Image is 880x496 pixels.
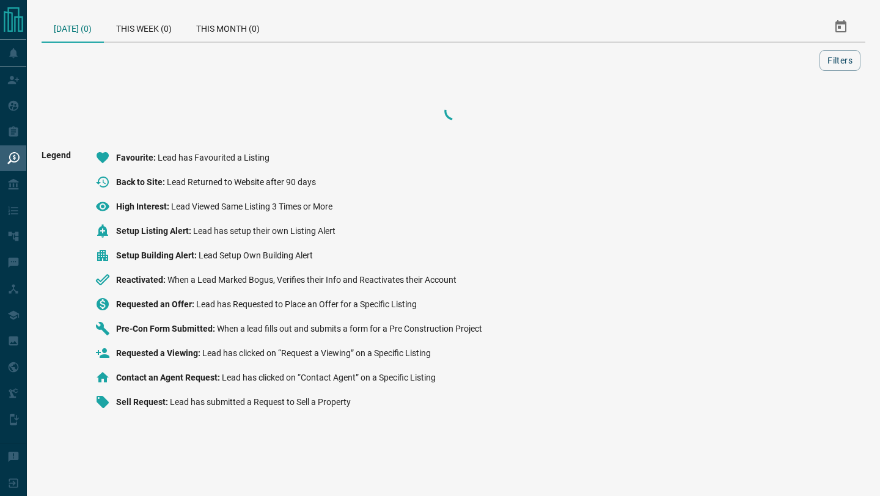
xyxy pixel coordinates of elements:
[116,202,171,211] span: High Interest
[42,12,104,43] div: [DATE] (0)
[116,348,202,358] span: Requested a Viewing
[116,153,158,162] span: Favourite
[116,275,167,285] span: Reactivated
[167,177,316,187] span: Lead Returned to Website after 90 days
[392,99,515,123] div: Loading
[116,324,217,334] span: Pre-Con Form Submitted
[104,12,184,42] div: This Week (0)
[184,12,272,42] div: This Month (0)
[202,348,431,358] span: Lead has clicked on “Request a Viewing” on a Specific Listing
[167,275,457,285] span: When a Lead Marked Bogus, Verifies their Info and Reactivates their Account
[171,202,332,211] span: Lead Viewed Same Listing 3 Times or More
[199,250,313,260] span: Lead Setup Own Building Alert
[116,373,222,382] span: Contact an Agent Request
[170,397,351,407] span: Lead has submitted a Request to Sell a Property
[116,299,196,309] span: Requested an Offer
[116,250,199,260] span: Setup Building Alert
[158,153,269,162] span: Lead has Favourited a Listing
[826,12,856,42] button: Select Date Range
[193,226,335,236] span: Lead has setup their own Listing Alert
[116,226,193,236] span: Setup Listing Alert
[217,324,482,334] span: When a lead fills out and submits a form for a Pre Construction Project
[222,373,436,382] span: Lead has clicked on “Contact Agent” on a Specific Listing
[116,177,167,187] span: Back to Site
[116,397,170,407] span: Sell Request
[196,299,417,309] span: Lead has Requested to Place an Offer for a Specific Listing
[820,50,860,71] button: Filters
[42,150,71,419] span: Legend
